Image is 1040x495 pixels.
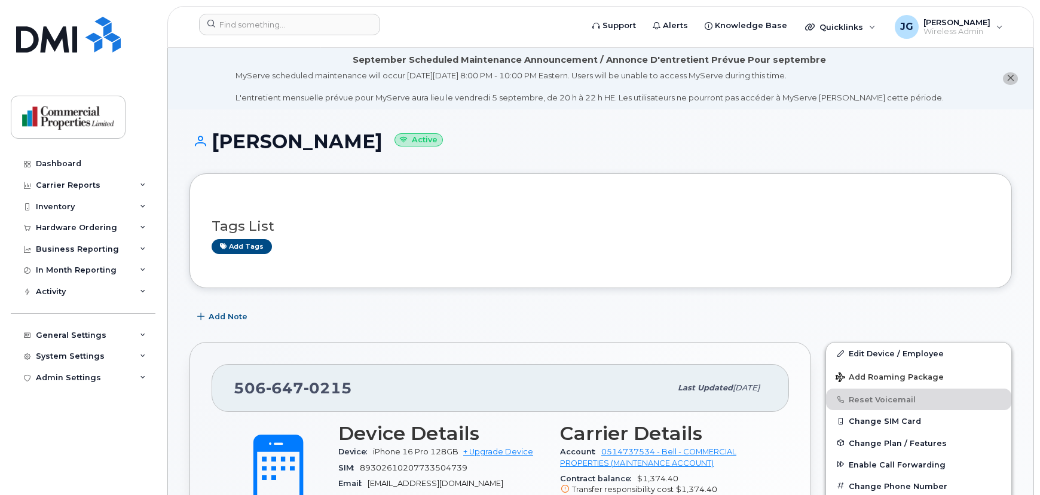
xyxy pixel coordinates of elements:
button: Enable Call Forwarding [826,454,1011,475]
h3: Device Details [338,423,546,444]
button: close notification [1003,72,1018,85]
span: 647 [266,379,304,397]
a: Add tags [212,239,272,254]
span: 0215 [304,379,352,397]
a: Edit Device / Employee [826,343,1011,364]
div: September Scheduled Maintenance Announcement / Annonce D'entretient Prévue Pour septembre [353,54,826,66]
span: Email [338,479,368,488]
h3: Carrier Details [560,423,767,444]
a: + Upgrade Device [463,447,533,456]
span: Enable Call Forwarding [849,460,946,469]
h1: [PERSON_NAME] [189,131,1012,152]
span: [EMAIL_ADDRESS][DOMAIN_NAME] [368,479,503,488]
h3: Tags List [212,219,990,234]
span: Change Plan / Features [849,438,947,447]
span: Last updated [678,383,733,392]
button: Add Note [189,306,258,328]
span: Account [560,447,601,456]
button: Add Roaming Package [826,364,1011,389]
span: [DATE] [733,383,760,392]
span: 89302610207733504739 [360,463,467,472]
div: MyServe scheduled maintenance will occur [DATE][DATE] 8:00 PM - 10:00 PM Eastern. Users will be u... [235,70,944,103]
span: iPhone 16 Pro 128GB [373,447,458,456]
span: Transfer responsibility cost [572,485,674,494]
span: Contract balance [560,474,637,483]
button: Change Plan / Features [826,432,1011,454]
span: 506 [234,379,352,397]
span: Add Note [209,311,247,322]
small: Active [394,133,443,147]
span: SIM [338,463,360,472]
button: Reset Voicemail [826,389,1011,410]
span: Add Roaming Package [836,372,944,384]
span: $1,374.40 [676,485,717,494]
button: Change SIM Card [826,410,1011,432]
span: Device [338,447,373,456]
a: 0514737534 - Bell - COMMERCIAL PROPERTIES (MAINTENANCE ACCOUNT) [560,447,736,467]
